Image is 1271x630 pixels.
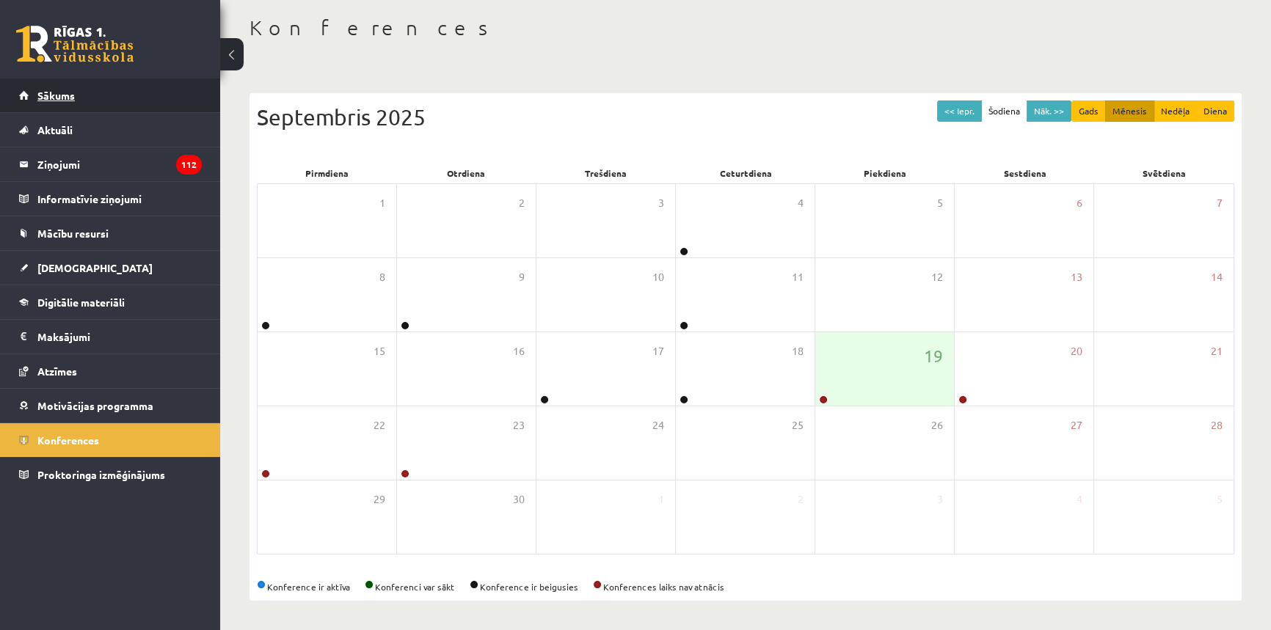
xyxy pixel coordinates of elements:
span: 16 [513,343,525,359]
button: << Iepr. [937,100,982,122]
div: Svētdiena [1095,163,1234,183]
span: 28 [1211,417,1223,433]
span: Sākums [37,89,75,102]
div: Otrdiena [396,163,536,183]
span: 4 [1077,491,1082,508]
span: 26 [931,417,943,433]
button: Gads [1071,100,1106,122]
button: Šodiena [981,100,1027,122]
span: 2 [798,491,804,508]
span: 25 [792,417,804,433]
div: Sestdiena [955,163,1094,183]
span: Mācību resursi [37,227,109,240]
span: 20 [1071,343,1082,359]
a: Konferences [19,423,202,457]
span: Atzīmes [37,365,77,378]
span: Proktoringa izmēģinājums [37,468,165,481]
legend: Ziņojumi [37,147,202,181]
span: Motivācijas programma [37,399,153,412]
span: 1 [658,491,664,508]
span: 19 [924,343,943,368]
span: 4 [798,195,804,211]
span: 22 [374,417,385,433]
span: 14 [1211,269,1223,285]
span: 1 [379,195,385,211]
span: 15 [374,343,385,359]
span: Digitālie materiāli [37,296,125,309]
span: 23 [513,417,525,433]
a: Sākums [19,78,202,112]
div: Trešdiena [536,163,676,183]
div: Septembris 2025 [257,100,1234,133]
a: Rīgas 1. Tālmācības vidusskola [16,26,134,62]
span: [DEMOGRAPHIC_DATA] [37,261,153,274]
a: Informatīvie ziņojumi [19,182,202,216]
button: Nedēļa [1154,100,1197,122]
div: Konference ir aktīva Konferenci var sākt Konference ir beigusies Konferences laiks nav atnācis [257,580,1234,593]
a: Maksājumi [19,320,202,354]
span: 21 [1211,343,1223,359]
button: Nāk. >> [1027,100,1071,122]
span: 13 [1071,269,1082,285]
span: 2 [519,195,525,211]
span: 9 [519,269,525,285]
span: 3 [937,491,943,508]
button: Mēnesis [1105,100,1154,122]
span: 7 [1217,195,1223,211]
h1: Konferences [250,15,1242,40]
legend: Maksājumi [37,320,202,354]
a: Aktuāli [19,113,202,147]
span: 30 [513,491,525,508]
span: Konferences [37,433,99,447]
div: Piekdiena [815,163,955,183]
a: Ziņojumi112 [19,147,202,181]
span: 3 [658,195,664,211]
span: 8 [379,269,385,285]
a: Atzīmes [19,354,202,388]
span: 29 [374,491,385,508]
span: 5 [937,195,943,211]
legend: Informatīvie ziņojumi [37,182,202,216]
a: Digitālie materiāli [19,285,202,319]
a: Motivācijas programma [19,389,202,422]
button: Diena [1196,100,1234,122]
span: 27 [1071,417,1082,433]
div: Pirmdiena [257,163,396,183]
span: Aktuāli [37,123,73,136]
span: 24 [652,417,664,433]
span: 5 [1217,491,1223,508]
span: 17 [652,343,664,359]
a: Mācību resursi [19,216,202,250]
span: 18 [792,343,804,359]
span: 11 [792,269,804,285]
span: 6 [1077,195,1082,211]
span: 10 [652,269,664,285]
a: [DEMOGRAPHIC_DATA] [19,251,202,285]
i: 112 [176,155,202,175]
a: Proktoringa izmēģinājums [19,458,202,491]
div: Ceturtdiena [676,163,815,183]
span: 12 [931,269,943,285]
